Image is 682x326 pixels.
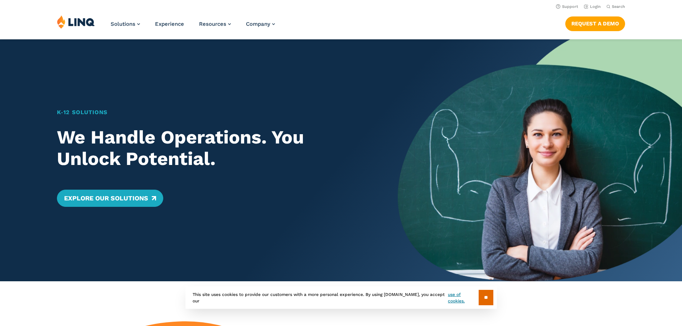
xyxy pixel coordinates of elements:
[448,291,478,304] a: use of cookies.
[57,108,370,117] h1: K‑12 Solutions
[57,15,95,29] img: LINQ | K‑12 Software
[556,4,578,9] a: Support
[584,4,601,9] a: Login
[565,16,625,31] a: Request a Demo
[57,127,370,170] h2: We Handle Operations. You Unlock Potential.
[606,4,625,9] button: Open Search Bar
[199,21,231,27] a: Resources
[111,21,140,27] a: Solutions
[111,15,275,39] nav: Primary Navigation
[398,39,682,281] img: Home Banner
[111,21,135,27] span: Solutions
[199,21,226,27] span: Resources
[155,21,184,27] a: Experience
[185,286,497,309] div: This site uses cookies to provide our customers with a more personal experience. By using [DOMAIN...
[612,4,625,9] span: Search
[565,15,625,31] nav: Button Navigation
[57,190,163,207] a: Explore Our Solutions
[246,21,270,27] span: Company
[246,21,275,27] a: Company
